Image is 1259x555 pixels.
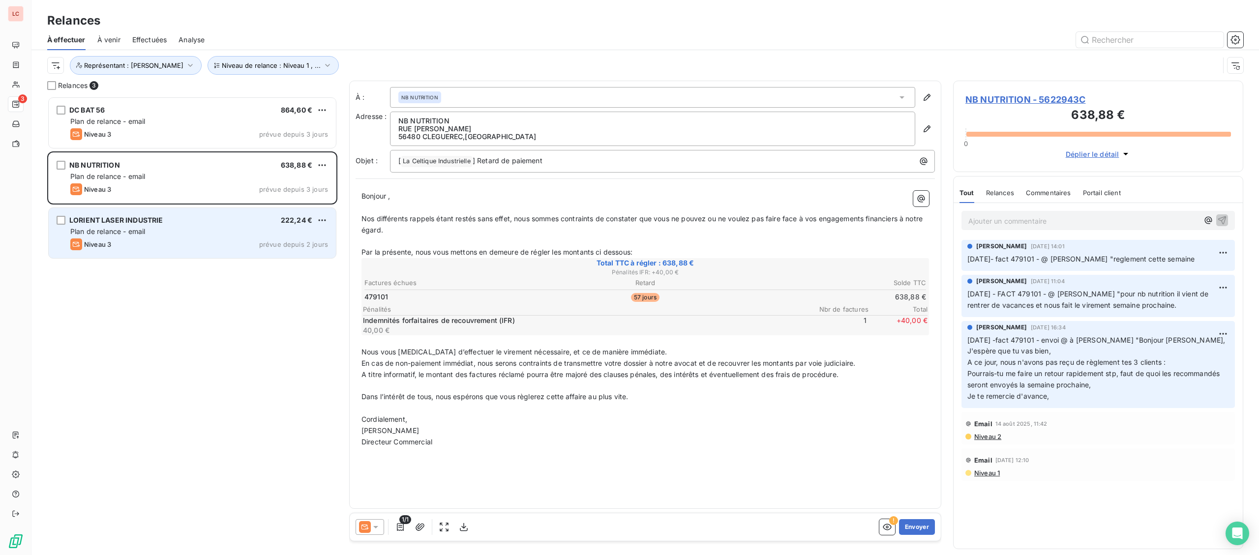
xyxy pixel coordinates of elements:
[1083,189,1121,197] span: Portail client
[995,421,1048,427] span: 14 août 2025, 11:42
[631,293,659,302] span: 57 jours
[84,185,111,193] span: Niveau 3
[552,278,739,288] th: Retard
[1031,324,1066,330] span: [DATE] 16:34
[361,426,419,435] span: [PERSON_NAME]
[84,130,111,138] span: Niveau 3
[281,216,312,224] span: 222,24 €
[740,292,927,302] td: 638,88 €
[967,336,1225,344] span: [DATE] -fact 479101 - envoi @ à [PERSON_NAME] "Bonjour [PERSON_NAME],
[47,12,100,29] h3: Relances
[179,35,205,45] span: Analyse
[1031,278,1065,284] span: [DATE] 11:04
[84,61,183,69] span: Représentant : [PERSON_NAME]
[398,125,907,133] p: RUE [PERSON_NAME]
[356,156,378,165] span: Objet :
[69,106,105,114] span: DC BAT 56
[222,61,321,69] span: Niveau de relance : Niveau 1 , ...
[69,161,120,169] span: NB NUTRITION
[398,117,907,125] p: NB NUTRITION
[1031,243,1065,249] span: [DATE] 14:01
[1076,32,1224,48] input: Rechercher
[967,347,1051,355] span: J'espère que tu vas bien,
[363,316,806,325] p: Indemnités forfaitaires de recouvrement (IFR)
[8,6,24,22] div: LC
[364,278,551,288] th: Factures échues
[84,240,111,248] span: Niveau 3
[967,358,1166,366] span: A ce jour, nous n'avons pas reçu de règlement tes 3 clients :
[259,130,328,138] span: prévue depuis 3 jours
[976,277,1027,286] span: [PERSON_NAME]
[964,140,968,147] span: 0
[869,316,928,335] span: + 40,00 €
[869,305,928,313] span: Total
[259,185,328,193] span: prévue depuis 3 jours
[808,316,867,335] span: 1
[899,519,935,535] button: Envoyer
[132,35,167,45] span: Effectuées
[995,457,1029,463] span: [DATE] 12:10
[281,106,312,114] span: 864,60 €
[398,133,907,141] p: 56480 CLEGUEREC , [GEOGRAPHIC_DATA]
[973,469,1000,477] span: Niveau 1
[363,325,806,335] p: 40,00 €
[18,94,27,103] span: 3
[959,189,974,197] span: Tout
[973,433,1001,440] span: Niveau 2
[361,370,839,379] span: A titre informatif, le montant des factures réclamé pourra être majoré des clauses pénales, des i...
[1066,149,1119,159] span: Déplier le détail
[47,96,337,555] div: grid
[361,248,632,256] span: Par la présente, nous vous mettons en demeure de régler les montants ci dessous:
[363,305,809,313] span: Pénalités
[401,94,438,101] span: NB NUTRITION
[363,268,928,277] span: Pénalités IFR : + 40,00 €
[361,438,432,446] span: Directeur Commercial
[976,242,1027,251] span: [PERSON_NAME]
[974,420,992,428] span: Email
[47,35,86,45] span: À effectuer
[967,392,1049,400] span: Je te remercie d'avance,
[361,214,925,234] span: Nos différents rappels étant restés sans effet, nous sommes contraints de constater que vous ne p...
[965,106,1231,126] h3: 638,88 €
[974,456,992,464] span: Email
[70,227,145,235] span: Plan de relance - email
[361,348,667,356] span: Nous vous [MEDICAL_DATA] d’effectuer le virement nécessaire, et ce de manière immédiate.
[398,156,401,165] span: [
[356,92,390,102] label: À :
[361,192,390,200] span: Bonjour ,
[70,117,145,125] span: Plan de relance - email
[976,323,1027,332] span: [PERSON_NAME]
[967,369,1222,389] span: Pourrais-tu me faire un retour rapidement stp, faut de quoi les recommandés seront envoyés la sem...
[1063,148,1134,160] button: Déplier le détail
[965,93,1231,106] span: NB NUTRITION - 5622943C
[361,392,628,401] span: Dans l’intérêt de tous, nous espérons que vous règlerez cette affaire au plus vite.
[259,240,328,248] span: prévue depuis 2 jours
[363,258,928,268] span: Total TTC à régler : 638,88 €
[361,415,407,423] span: Cordialement,
[90,81,98,90] span: 3
[1226,522,1249,545] div: Open Intercom Messenger
[361,359,855,367] span: En cas de non-paiement immédiat, nous serons contraints de transmettre votre dossier à notre avoc...
[69,216,163,224] span: LORIENT LASER INDUSTRIE
[399,515,411,524] span: 1/1
[401,156,472,167] span: La Celtique Industrielle
[281,161,312,169] span: 638,88 €
[809,305,869,313] span: Nbr de factures
[208,56,339,75] button: Niveau de relance : Niveau 1 , ...
[58,81,88,90] span: Relances
[473,156,542,165] span: ] Retard de paiement
[364,292,388,302] span: 479101
[97,35,120,45] span: À venir
[8,533,24,549] img: Logo LeanPay
[70,172,145,180] span: Plan de relance - email
[740,278,927,288] th: Solde TTC
[1026,189,1071,197] span: Commentaires
[967,255,1195,263] span: [DATE]- fact 479101 - @ [PERSON_NAME] "reglement cette semaine
[70,56,202,75] button: Représentant : [PERSON_NAME]
[967,290,1211,309] span: [DATE] - FACT 479101 - @ [PERSON_NAME] "pour nb nutrition il vient de rentrer de vacances et nous...
[986,189,1014,197] span: Relances
[356,112,387,120] span: Adresse :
